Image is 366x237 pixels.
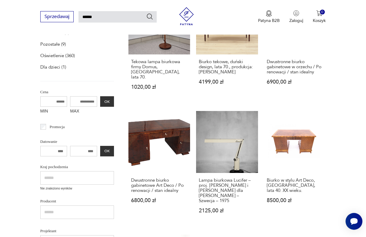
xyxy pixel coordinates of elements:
a: Dla dzieci (1) [40,63,66,71]
img: Ikona koszyka [316,10,322,16]
h3: Dwustronne biurko gabinetowe w orzechu / Po renowacji / stan idealny [267,59,323,75]
p: Cena [40,89,114,95]
h3: Tekowa lampa biurkowa firmy Domus, [GEOGRAPHIC_DATA], lata 70. [131,59,187,80]
p: Datowanie [40,138,114,145]
a: Sprzedawaj [40,15,74,19]
p: 8500,00 zł [267,198,323,203]
img: Patyna - sklep z meblami i dekoracjami vintage [177,7,195,25]
button: 0Koszyk [313,10,326,23]
a: Biurko w stylu Art Deco, Polska, lata 40. XX wieku.Biurko w stylu Art Deco, [GEOGRAPHIC_DATA], la... [264,111,326,225]
p: Nie znaleziono wyników [40,186,114,191]
div: 0 [320,10,325,15]
p: 6800,00 zł [131,198,187,203]
h3: Dwustronne biurko gabinetowe Art Deco / Po renowacji / stan idealny [131,178,187,193]
label: MAX [70,107,97,116]
a: Dwustronne biurko gabinetowe Art Deco / Po renowacji / stan idealnyDwustronne biurko gabinetowe A... [128,111,190,225]
img: Ikona medalu [266,10,272,17]
button: Patyna B2B [258,10,280,23]
a: Oświetlenie (360) [40,51,75,60]
iframe: Smartsupp widget button [346,213,362,230]
button: Zaloguj [289,10,303,23]
p: 1020,00 zł [131,85,187,90]
h3: Lampa biurkowa Lucifer – proj. [PERSON_NAME] i [PERSON_NAME] dla [PERSON_NAME] – Szwecja – 1975 [199,178,255,203]
button: OK [100,146,114,156]
p: Patyna B2B [258,18,280,23]
button: Sprzedawaj [40,11,74,22]
a: Lampa biurkowa Lucifer – proj. Tom Ahlström i Hans Ehrich dla Fagerhults – Szwecja – 1975Lampa bi... [196,111,258,225]
p: Promocja [50,124,65,130]
p: Koszyk [313,18,326,23]
p: Zaloguj [289,18,303,23]
p: Kraj pochodzenia [40,164,114,170]
a: Pozostałe (9) [40,40,66,48]
h3: Biurko w stylu Art Deco, [GEOGRAPHIC_DATA], lata 40. XX wieku. [267,178,323,193]
p: 2125,00 zł [199,208,255,213]
button: OK [100,96,114,107]
h3: Biurko tekowe, duński design, lata 70., produkcja: [PERSON_NAME] [199,59,255,75]
p: 6900,00 zł [267,79,323,85]
a: Ikona medaluPatyna B2B [258,10,280,23]
button: Szukaj [146,13,153,20]
p: Projektant [40,228,114,234]
p: 4199,00 zł [199,79,255,85]
img: Ikonka użytkownika [293,10,299,16]
label: MIN [40,107,67,116]
p: Producent [40,198,114,205]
